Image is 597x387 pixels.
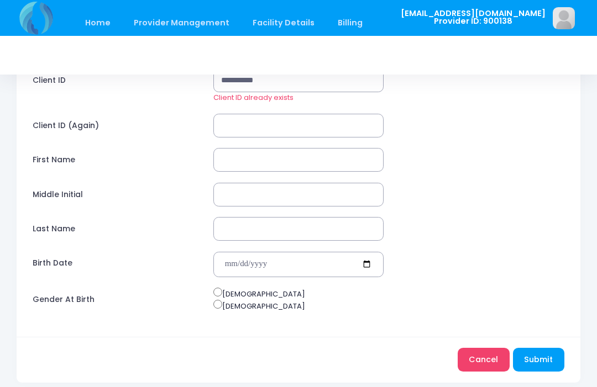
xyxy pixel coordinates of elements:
label: Client ID (Again) [28,114,208,137]
a: Facility Details [242,10,326,36]
label: [DEMOGRAPHIC_DATA] [213,300,305,312]
label: Gender At Birth [28,288,208,311]
label: Client ID [28,68,208,103]
a: Staff [375,10,418,36]
a: Billing [327,10,374,36]
button: Submit [513,348,564,372]
span: Client ID already exists [213,92,294,103]
label: Middle Initial [28,183,208,206]
a: Provider Management [123,10,240,36]
label: Birth Date [28,252,208,277]
label: Last Name [28,217,208,241]
a: Home [74,10,121,36]
input: [DEMOGRAPHIC_DATA] [213,288,222,296]
span: [EMAIL_ADDRESS][DOMAIN_NAME] Provider ID: 900138 [401,9,546,25]
label: [DEMOGRAPHIC_DATA] [213,288,305,300]
a: Cancel [458,348,510,372]
label: First Name [28,148,208,172]
img: image [553,7,575,29]
input: [DEMOGRAPHIC_DATA] [213,300,222,309]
